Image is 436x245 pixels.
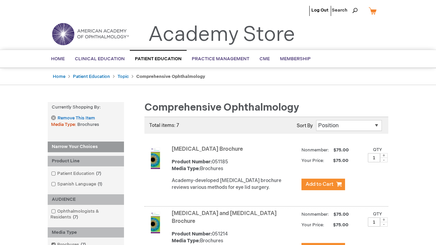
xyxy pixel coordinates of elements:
[172,159,212,165] strong: Product Number:
[301,146,329,154] strong: Nonmember:
[301,210,329,219] strong: Nonmember:
[280,56,311,62] span: Membership
[172,146,243,152] a: [MEDICAL_DATA] Brochure
[144,212,166,233] img: Stye and Chalazion Brochure
[71,214,80,220] span: 7
[332,212,350,217] span: $75.00
[325,158,349,163] span: $75.00
[49,208,122,220] a: Ophthalmologists & Residents7
[96,181,104,187] span: 1
[368,217,380,227] input: Qty
[136,74,205,79] strong: Comprehensive Ophthalmology
[172,210,277,225] a: [MEDICAL_DATA] and [MEDICAL_DATA] Brochure
[332,3,358,17] span: Search
[297,123,313,129] label: Sort By
[306,181,333,187] span: Add to Cart
[73,74,110,79] a: Patient Education
[301,158,324,163] strong: Your Price:
[368,153,380,162] input: Qty
[135,56,182,62] span: Patient Education
[48,102,124,113] strong: Currently Shopping by:
[48,194,124,205] div: AUDIENCE
[77,122,99,127] span: Brochures
[144,101,299,114] span: Comprehensive Ophthalmology
[172,231,212,237] strong: Product Number:
[172,238,200,244] strong: Media Type:
[49,181,105,187] a: Spanish Language1
[48,142,124,152] strong: Narrow Your Choices
[53,74,65,79] a: Home
[144,147,166,169] img: Eyelid Surgery Brochure
[70,51,130,67] a: Clinical Education
[254,51,275,67] a: CME
[373,147,382,152] label: Qty
[192,56,249,62] span: Practice Management
[172,159,298,172] div: 051185 Brochures
[75,56,125,62] span: Clinical Education
[172,231,298,244] div: 051214 Brochures
[301,222,324,228] strong: Your Price:
[49,170,104,177] a: Patient Education7
[325,222,349,228] span: $75.00
[311,7,328,13] a: Log Out
[332,147,350,153] span: $75.00
[148,22,295,47] a: Academy Store
[48,156,124,166] div: Product Line
[301,179,345,190] button: Add to Cart
[94,171,103,176] span: 7
[58,115,95,121] span: Remove This Item
[51,115,95,121] a: Remove This Item
[51,122,77,127] span: Media Type
[260,56,270,62] span: CME
[172,177,298,191] div: Academy-developed [MEDICAL_DATA] brochure reviews various methods for eye lid surgery.
[275,51,316,67] a: Membership
[373,211,382,217] label: Qty
[130,50,187,67] a: Patient Education
[149,122,179,128] span: Total items: 7
[48,227,124,238] div: Media Type
[51,56,65,62] span: Home
[172,166,200,171] strong: Media Type:
[187,51,254,67] a: Practice Management
[118,74,129,79] a: Topic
